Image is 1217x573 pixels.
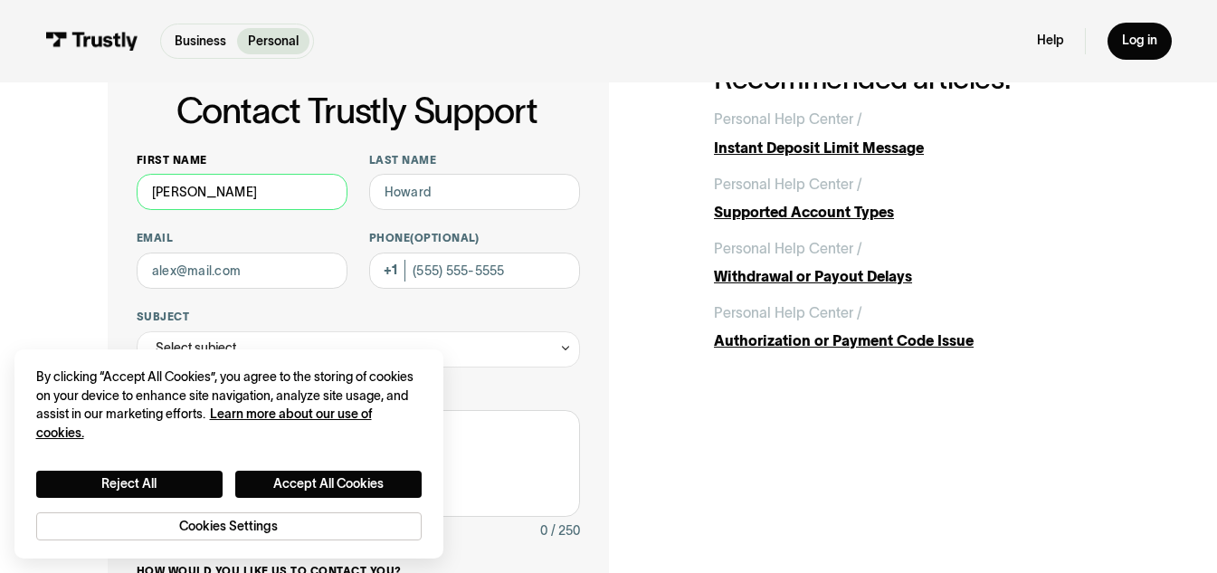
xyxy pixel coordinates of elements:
div: By clicking “Accept All Cookies”, you agree to the storing of cookies on your device to enhance s... [36,368,423,443]
a: Personal Help Center /Withdrawal or Payout Delays [714,238,1109,288]
div: Instant Deposit Limit Message [714,138,1109,159]
a: Log in [1108,23,1172,61]
button: Accept All Cookies [235,471,422,498]
p: Personal [248,32,299,51]
img: Trustly Logo [45,32,138,52]
label: First name [137,153,347,167]
div: Authorization or Payment Code Issue [714,330,1109,352]
button: Cookies Settings [36,512,423,541]
label: Last name [369,153,580,167]
label: Subject [137,310,580,324]
a: Help [1037,33,1064,49]
input: alex@mail.com [137,253,347,289]
div: Withdrawal or Payout Delays [714,266,1109,288]
div: Select subject [156,338,236,359]
button: Reject All [36,471,223,498]
div: Personal Help Center / [714,238,862,260]
div: / 250 [551,520,580,542]
div: 0 [540,520,547,542]
a: Personal Help Center /Authorization or Payment Code Issue [714,302,1109,352]
a: Personal [237,28,309,54]
div: Log in [1122,33,1157,49]
h1: Contact Trustly Support [133,91,580,130]
a: Business [165,28,238,54]
div: Select subject [137,331,580,368]
p: Business [175,32,226,51]
div: Cookie banner [14,349,443,559]
div: Privacy [36,368,423,541]
a: More information about your privacy, opens in a new tab [36,406,372,440]
div: Personal Help Center / [714,174,862,196]
label: Phone [369,231,580,245]
label: Email [137,231,347,245]
div: Personal Help Center / [714,302,862,324]
input: (555) 555-5555 [369,253,580,289]
input: Alex [137,174,347,210]
div: Personal Help Center / [714,109,862,130]
a: Personal Help Center /Supported Account Types [714,174,1109,224]
div: Supported Account Types [714,202,1109,224]
span: (Optional) [410,232,480,244]
a: Personal Help Center /Instant Deposit Limit Message [714,109,1109,158]
input: Howard [369,174,580,210]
